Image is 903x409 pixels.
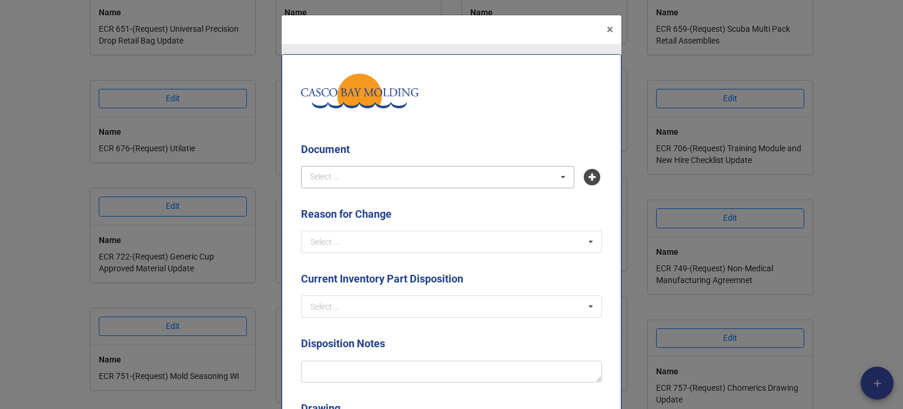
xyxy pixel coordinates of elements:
div: Select ... [307,170,357,184]
div: Select ... [310,302,341,311]
img: ltfiPdBR88%2FCasco%20Bay%20Molding%20Logo.png [301,74,419,108]
div: Select ... [310,238,341,246]
label: Current Inventory Part Disposition [301,271,463,287]
label: Disposition Notes [301,335,385,352]
label: Reason for Change [301,206,392,222]
span: × [607,22,613,36]
label: Document [301,141,350,158]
